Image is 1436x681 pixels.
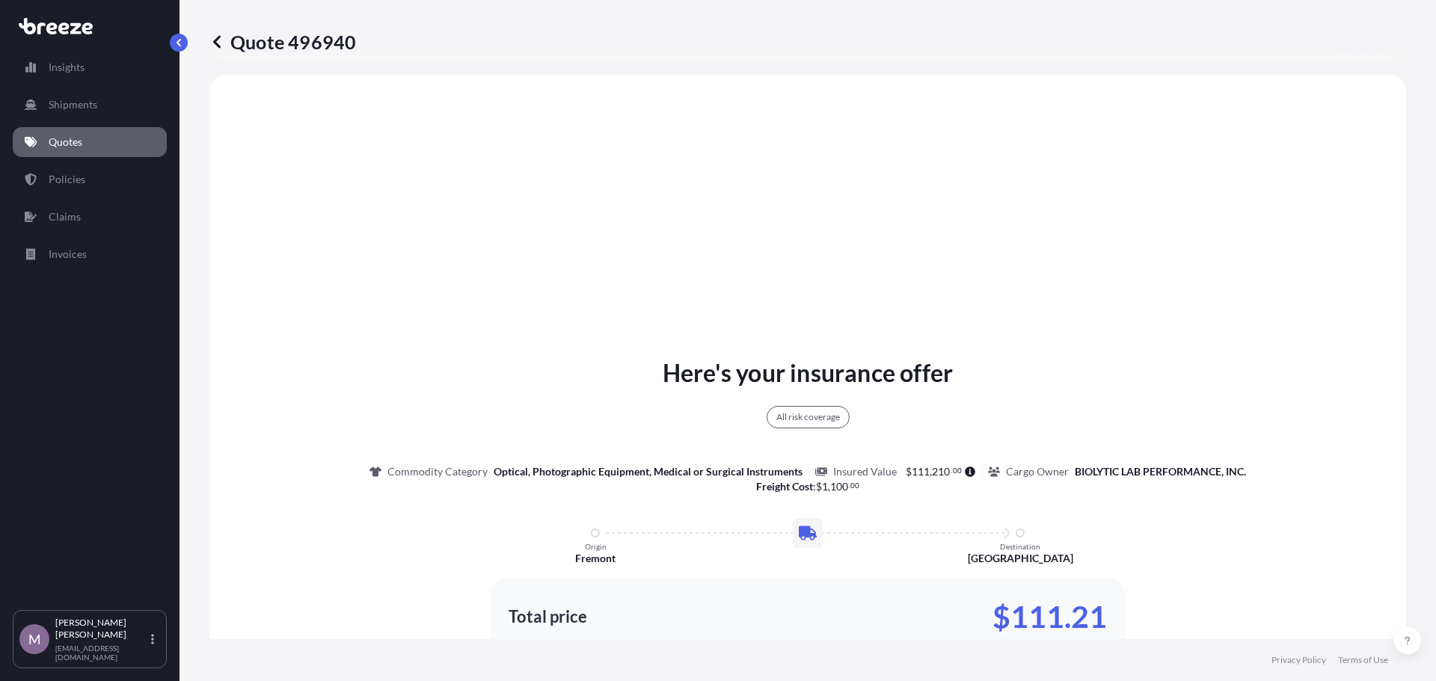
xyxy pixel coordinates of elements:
a: Terms of Use [1338,654,1388,666]
p: $111.21 [992,605,1107,629]
span: 00 [850,483,859,488]
a: Quotes [13,127,167,157]
span: M [28,632,41,647]
span: 00 [953,468,962,473]
p: Cargo Owner [1006,464,1069,479]
p: Origin [585,542,607,551]
a: Insights [13,52,167,82]
p: Optical, Photographic Equipment, Medical or Surgical Instruments [494,464,803,479]
span: 111 [912,466,930,477]
span: , [930,466,932,477]
p: BIOLYTIC LAB PERFORMANCE, INC. [1075,464,1246,479]
span: 1 [822,481,828,492]
span: . [849,483,850,488]
p: Claims [49,209,81,224]
p: Quotes [49,135,82,150]
p: [PERSON_NAME] [PERSON_NAME] [55,617,148,641]
p: Total price [509,609,587,624]
span: $ [906,466,912,477]
div: All risk coverage [767,406,850,428]
p: [GEOGRAPHIC_DATA] [968,551,1073,566]
p: [EMAIL_ADDRESS][DOMAIN_NAME] [55,644,148,662]
a: Policies [13,164,167,194]
a: Privacy Policy [1271,654,1326,666]
a: Invoices [13,239,167,269]
p: Invoices [49,247,87,262]
a: Claims [13,202,167,232]
span: $ [816,481,822,492]
b: Freight Cost [756,480,813,493]
p: Here's your insurance offer [663,355,953,391]
p: Destination [1000,542,1040,551]
span: 100 [830,481,848,492]
p: Policies [49,172,85,187]
a: Shipments [13,90,167,120]
span: 210 [932,466,950,477]
p: Commodity Category [387,464,488,479]
p: Fremont [575,551,616,566]
span: , [828,481,830,492]
p: : [756,479,860,494]
p: Shipments [49,97,97,112]
p: Insights [49,60,85,75]
p: Insured Value [833,464,897,479]
span: . [951,468,952,473]
p: Quote 496940 [209,30,356,54]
